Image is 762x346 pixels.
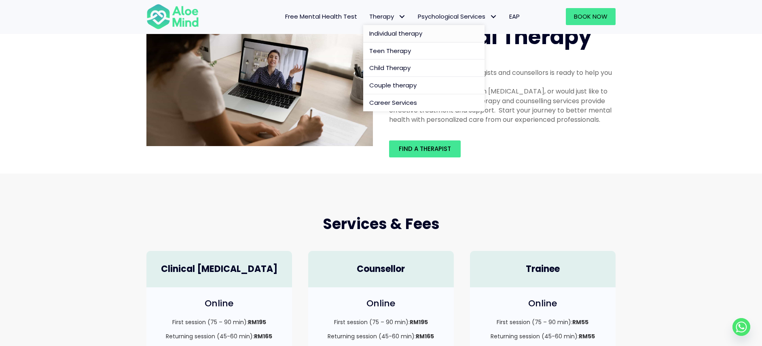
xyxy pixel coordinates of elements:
p: Returning session (45-60 min): [155,332,284,340]
p: First session (75 – 90 min): [316,318,446,326]
h4: Online [155,297,284,310]
span: Child Therapy [369,64,411,72]
a: Whatsapp [732,318,750,336]
h4: Online [478,297,607,310]
a: Career Services [363,94,485,111]
img: Therapy online individual [146,22,373,146]
a: Couple therapy [363,77,485,94]
span: Book Now [574,12,607,21]
a: Free Mental Health Test [279,8,363,25]
div: Our team of clinical psychologists and counsellors is ready to help you feel better [DATE]. [389,68,616,87]
strong: RM55 [572,318,588,326]
strong: RM195 [410,318,428,326]
nav: Menu [210,8,526,25]
span: Therapy [369,12,406,21]
span: Psychological Services: submenu [487,11,499,23]
div: Whether you're struggling with [MEDICAL_DATA], or would just like to development yourself, our th... [389,87,616,124]
a: Individual therapy [363,25,485,42]
strong: RM165 [416,332,434,340]
span: Find a therapist [399,144,451,153]
h4: Counsellor [316,263,446,276]
a: Book Now [566,8,616,25]
p: Returning session (45-60 min): [478,332,607,340]
span: Services & Fees [323,214,440,234]
strong: RM165 [254,332,272,340]
span: Psychological Services [418,12,497,21]
span: Individual therapy [369,29,422,38]
img: Aloe mind Logo [146,3,199,30]
strong: RM55 [579,332,595,340]
a: Psychological ServicesPsychological Services: submenu [412,8,503,25]
a: Find a therapist [389,140,461,157]
h4: Trainee [478,263,607,276]
h4: Clinical [MEDICAL_DATA] [155,263,284,276]
p: Returning session (45-60 min): [316,332,446,340]
a: TherapyTherapy: submenu [363,8,412,25]
span: Therapy: submenu [396,11,408,23]
strong: RM195 [248,318,266,326]
p: First session (75 – 90 min): [155,318,284,326]
a: EAP [503,8,526,25]
span: Couple therapy [369,81,417,89]
span: Free Mental Health Test [285,12,357,21]
a: Child Therapy [363,59,485,77]
h4: Online [316,297,446,310]
a: Teen Therapy [363,42,485,60]
p: First session (75 – 90 min): [478,318,607,326]
span: Teen Therapy [369,47,411,55]
span: EAP [509,12,520,21]
span: Career Services [369,98,417,107]
span: Individual Therapy [389,22,592,51]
